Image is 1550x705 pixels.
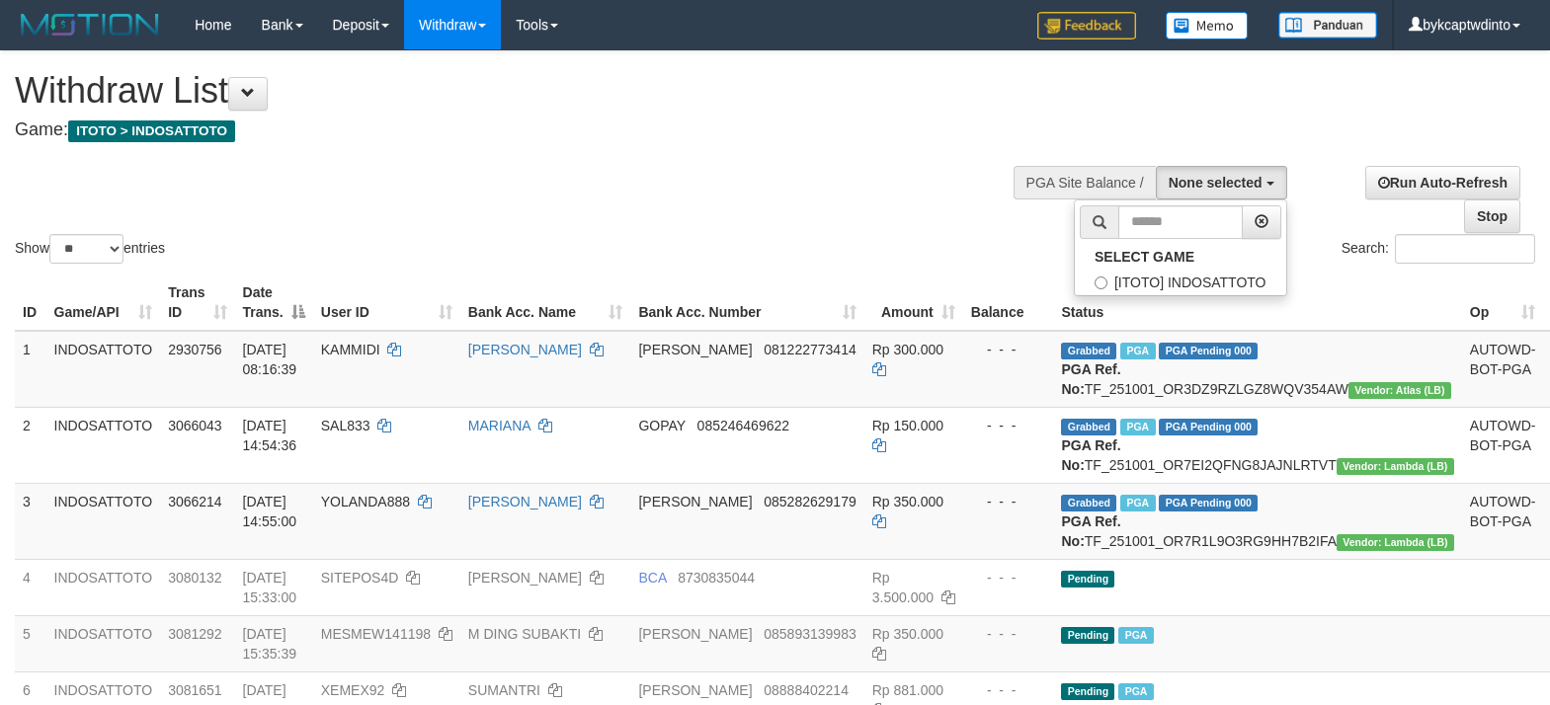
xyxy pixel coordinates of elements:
img: Button%20Memo.svg [1166,12,1249,39]
span: [DATE] 15:33:00 [243,570,297,605]
span: [PERSON_NAME] [638,682,752,698]
a: SELECT GAME [1075,244,1286,270]
span: Copy 085246469622 to clipboard [697,418,789,433]
span: [PERSON_NAME] [638,626,752,642]
td: INDOSATTOTO [46,331,161,408]
td: TF_251001_OR7EI2QFNG8JAJNLRTVT [1053,407,1461,483]
td: INDOSATTOTO [46,615,161,671]
span: [PERSON_NAME] [638,342,752,357]
span: Copy 085893139983 to clipboard [764,626,856,642]
h4: Game: [15,120,1014,140]
label: [ITOTO] INDOSATTOTO [1075,270,1286,295]
span: Vendor URL: https://dashboard.q2checkout.com/secure [1337,534,1454,551]
span: Grabbed [1061,495,1116,511]
span: Copy 8730835044 to clipboard [678,570,755,586]
b: PGA Ref. No: [1061,437,1120,473]
td: AUTOWD-BOT-PGA [1462,407,1544,483]
div: - - - [971,416,1046,435]
td: TF_251001_OR3DZ9RZLGZ8WQV354AW [1053,331,1461,408]
span: 3081292 [168,626,222,642]
a: Stop [1464,199,1520,233]
span: 2930756 [168,342,222,357]
td: 3 [15,483,46,559]
span: Vendor URL: https://dashboard.q2checkout.com/secure [1337,458,1454,475]
div: - - - [971,624,1046,644]
span: [DATE] 14:54:36 [243,418,297,453]
span: Pending [1061,683,1114,700]
div: PGA Site Balance / [1014,166,1156,199]
b: PGA Ref. No: [1061,513,1120,549]
b: PGA Ref. No: [1061,361,1120,397]
h1: Withdraw List [15,71,1014,111]
span: Vendor URL: https://dashboard.q2checkout.com/secure [1348,382,1451,399]
span: [DATE] 14:55:00 [243,494,297,529]
a: M DING SUBAKTI [468,626,581,642]
span: Pending [1061,627,1114,644]
div: - - - [971,340,1046,359]
span: 3080132 [168,570,222,586]
span: Rp 3.500.000 [872,570,934,605]
span: Marked by bykanggota2 [1120,343,1155,359]
th: User ID: activate to sort column ascending [313,274,460,331]
span: Marked by bykanggota1 [1120,419,1155,435]
span: Copy 085282629179 to clipboard [764,494,856,509]
td: INDOSATTOTO [46,483,161,559]
div: - - - [971,568,1046,587]
input: [ITOTO] INDOSATTOTO [1095,276,1107,289]
span: Grabbed [1061,419,1116,435]
span: SAL833 [321,418,370,433]
a: [PERSON_NAME] [468,570,582,586]
td: AUTOWD-BOT-PGA [1462,483,1544,559]
span: Rp 150.000 [872,418,943,433]
span: Copy 08888402214 to clipboard [764,682,849,698]
select: Showentries [49,234,123,264]
th: Trans ID: activate to sort column ascending [160,274,234,331]
div: - - - [971,492,1046,511]
b: SELECT GAME [1095,249,1194,265]
td: 2 [15,407,46,483]
th: Game/API: activate to sort column ascending [46,274,161,331]
th: ID [15,274,46,331]
span: 3081651 [168,682,222,698]
th: Op: activate to sort column ascending [1462,274,1544,331]
td: INDOSATTOTO [46,407,161,483]
span: Rp 300.000 [872,342,943,357]
span: Marked by bykanggota1 [1120,495,1155,511]
div: - - - [971,680,1046,700]
label: Show entries [15,234,165,264]
img: Feedback.jpg [1037,12,1136,39]
td: AUTOWD-BOT-PGA [1462,331,1544,408]
span: Marked by bykanggota1 [1118,683,1153,700]
th: Status [1053,274,1461,331]
span: Marked by bykanggota1 [1118,627,1153,644]
span: PGA Pending [1159,419,1258,435]
span: GOPAY [638,418,685,433]
span: XEMEX92 [321,682,385,698]
span: SITEPOS4D [321,570,399,586]
span: [DATE] 08:16:39 [243,342,297,377]
th: Amount: activate to sort column ascending [864,274,963,331]
label: Search: [1342,234,1535,264]
span: PGA Pending [1159,495,1258,511]
span: 3066214 [168,494,222,509]
span: Grabbed [1061,343,1116,359]
td: 5 [15,615,46,671]
button: None selected [1156,166,1287,199]
span: Copy 081222773414 to clipboard [764,342,856,357]
td: 1 [15,331,46,408]
img: MOTION_logo.png [15,10,165,39]
td: INDOSATTOTO [46,559,161,615]
th: Date Trans.: activate to sort column descending [235,274,313,331]
span: KAMMIDI [321,342,380,357]
a: Run Auto-Refresh [1365,166,1520,199]
span: MESMEW141198 [321,626,431,642]
span: Pending [1061,571,1114,587]
a: SUMANTRI [468,682,540,698]
span: Rp 350.000 [872,494,943,509]
span: 3066043 [168,418,222,433]
span: BCA [638,570,666,586]
span: YOLANDA888 [321,494,410,509]
span: Rp 350.000 [872,626,943,642]
a: [PERSON_NAME] [468,494,582,509]
span: PGA Pending [1159,343,1258,359]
